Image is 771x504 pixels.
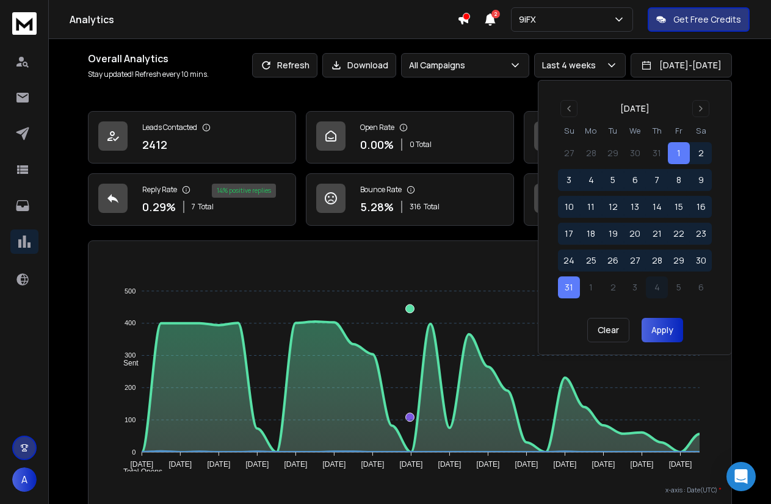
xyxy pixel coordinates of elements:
[602,223,624,245] button: 19
[322,460,346,469] tspan: [DATE]
[114,467,162,476] span: Total Opens
[631,53,732,77] button: [DATE]-[DATE]
[558,223,580,245] button: 17
[125,351,136,359] tspan: 300
[646,276,668,298] button: 4
[88,173,296,226] a: Reply Rate0.29%7Total14% positive replies
[410,140,432,149] p: 0 Total
[125,320,136,327] tspan: 400
[347,59,388,71] p: Download
[88,111,296,164] a: Leads Contacted2412
[726,462,756,491] div: Open Intercom Messenger
[70,12,457,27] h1: Analytics
[306,173,514,226] a: Bounce Rate5.28%316Total
[114,359,139,367] span: Sent
[690,142,712,164] button: 2
[646,124,668,137] th: Thursday
[558,124,580,137] th: Sunday
[277,59,309,71] p: Refresh
[558,250,580,272] button: 24
[88,70,209,79] p: Stay updated! Refresh every 10 mins.
[624,223,646,245] button: 20
[542,59,601,71] p: Last 4 weeks
[602,276,624,298] button: 2
[631,460,654,469] tspan: [DATE]
[646,196,668,218] button: 14
[602,169,624,191] button: 5
[690,124,712,137] th: Saturday
[592,460,615,469] tspan: [DATE]
[648,7,750,32] button: Get Free Credits
[360,185,402,195] p: Bounce Rate
[646,223,668,245] button: 21
[602,196,624,218] button: 12
[424,202,440,212] span: Total
[400,460,423,469] tspan: [DATE]
[560,100,577,117] button: Go to previous month
[554,460,577,469] tspan: [DATE]
[580,250,602,272] button: 25
[360,198,394,215] p: 5.28 %
[668,250,690,272] button: 29
[646,250,668,272] button: 28
[360,136,394,153] p: 0.00 %
[646,142,668,164] button: 31
[198,202,214,212] span: Total
[668,142,690,164] button: 1
[558,196,580,218] button: 10
[212,184,276,198] div: 14 % positive replies
[142,185,177,195] p: Reply Rate
[125,287,136,295] tspan: 500
[515,460,538,469] tspan: [DATE]
[360,123,394,132] p: Open Rate
[142,198,176,215] p: 0.29 %
[690,169,712,191] button: 9
[491,10,500,18] span: 2
[558,169,580,191] button: 3
[580,223,602,245] button: 18
[322,53,396,77] button: Download
[602,142,624,164] button: 29
[524,173,732,226] a: Opportunities1$100
[12,12,37,35] img: logo
[646,169,668,191] button: 7
[12,467,37,492] button: A
[690,223,712,245] button: 23
[580,142,602,164] button: 28
[668,223,690,245] button: 22
[580,124,602,137] th: Monday
[668,124,690,137] th: Friday
[477,460,500,469] tspan: [DATE]
[410,202,421,212] span: 316
[519,13,541,26] p: 9iFX
[409,59,470,71] p: All Campaigns
[142,123,197,132] p: Leads Contacted
[620,103,650,115] div: [DATE]
[252,53,317,77] button: Refresh
[524,111,732,164] a: Click Rate0.00%0 Total
[580,276,602,298] button: 1
[580,196,602,218] button: 11
[587,318,629,342] button: Clear
[306,111,514,164] a: Open Rate0.00%0 Total
[624,169,646,191] button: 6
[207,460,230,469] tspan: [DATE]
[668,169,690,191] button: 8
[624,142,646,164] button: 30
[690,196,712,218] button: 16
[669,460,692,469] tspan: [DATE]
[142,136,167,153] p: 2412
[624,276,646,298] button: 3
[690,276,712,298] button: 6
[624,124,646,137] th: Wednesday
[125,384,136,391] tspan: 200
[602,124,624,137] th: Tuesday
[690,250,712,272] button: 30
[642,318,683,342] button: Apply
[168,460,192,469] tspan: [DATE]
[284,460,307,469] tspan: [DATE]
[361,460,384,469] tspan: [DATE]
[602,250,624,272] button: 26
